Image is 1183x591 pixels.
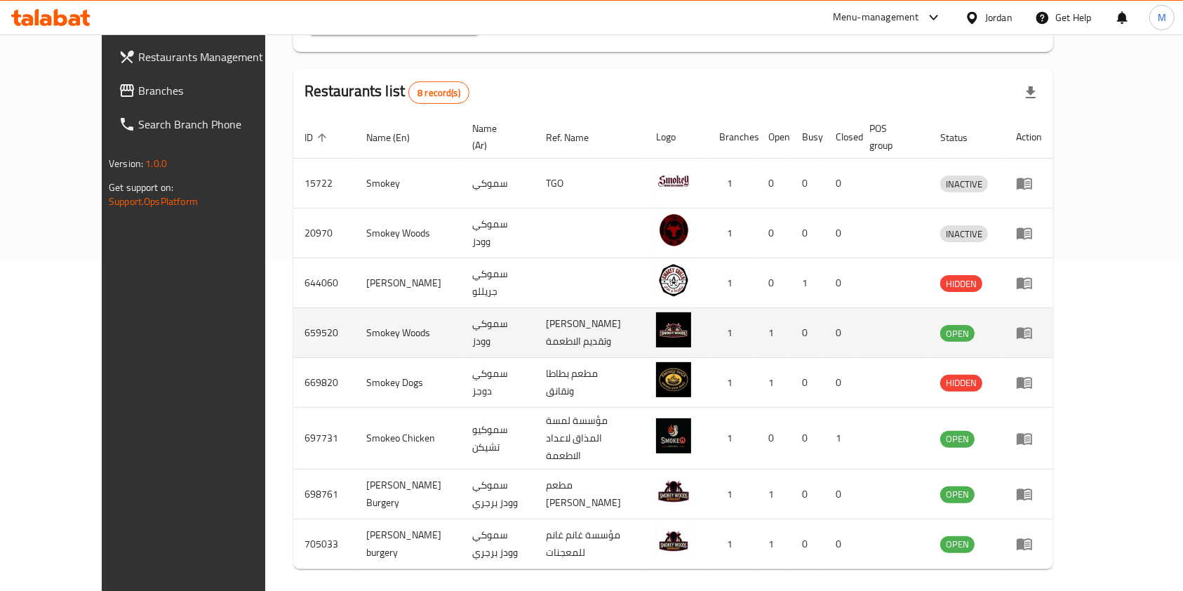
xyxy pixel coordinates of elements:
td: مؤسسة غانم غانم للمعجنات [535,519,644,569]
img: Smokey [656,163,691,198]
td: 659520 [293,308,355,358]
td: 644060 [293,258,355,308]
td: 0 [757,159,791,208]
td: سموكي وودز برجري [461,470,535,519]
td: 0 [824,159,858,208]
table: enhanced table [293,116,1053,569]
div: Total records count [408,81,469,104]
td: 0 [791,308,824,358]
span: ID [305,129,331,146]
td: 0 [824,358,858,408]
img: Smokey Woods [656,213,691,248]
a: Restaurants Management [107,40,300,74]
td: سموكيو تشيكن [461,408,535,470]
div: OPEN [940,431,975,448]
td: سموكي وودز [461,208,535,258]
img: Smokey Grillo [656,263,691,298]
div: Menu [1016,486,1042,503]
span: M [1158,10,1166,25]
span: Version: [109,154,143,173]
td: [PERSON_NAME] [355,258,461,308]
td: 1 [791,258,824,308]
td: 1 [708,358,757,408]
span: OPEN [940,486,975,503]
a: Branches [107,74,300,107]
div: Menu [1016,324,1042,341]
td: 0 [791,159,824,208]
span: Get support on: [109,178,173,197]
img: Smokey Woods Burgery [656,474,691,509]
td: 0 [757,258,791,308]
span: Ref. Name [546,129,607,146]
span: OPEN [940,326,975,342]
span: OPEN [940,536,975,552]
td: 0 [757,408,791,470]
td: 0 [791,519,824,569]
td: Smokey Dogs [355,358,461,408]
td: Smokeo Chicken [355,408,461,470]
td: سموكي دوجز [461,358,535,408]
h2: Restaurants list [305,81,469,104]
td: 1 [824,408,858,470]
span: Status [940,129,986,146]
td: 1 [708,470,757,519]
td: 0 [791,408,824,470]
td: 1 [708,408,757,470]
td: 1 [708,308,757,358]
td: [PERSON_NAME] وتقديم الاطعمة [535,308,644,358]
img: Smokey woods burgery [656,524,691,559]
td: 705033 [293,519,355,569]
span: HIDDEN [940,276,982,292]
td: 0 [824,519,858,569]
div: Menu [1016,536,1042,552]
td: Smokey Woods [355,208,461,258]
th: Action [1005,116,1053,159]
td: 0 [791,208,824,258]
div: INACTIVE [940,225,988,242]
td: 669820 [293,358,355,408]
td: [PERSON_NAME] burgery [355,519,461,569]
img: Smokey Dogs [656,362,691,397]
div: Menu [1016,274,1042,291]
div: OPEN [940,486,975,503]
div: Jordan [985,10,1012,25]
span: Search Branch Phone [138,116,288,133]
div: Menu [1016,374,1042,391]
div: OPEN [940,325,975,342]
div: HIDDEN [940,375,982,392]
a: Support.OpsPlatform [109,192,198,211]
a: Search Branch Phone [107,107,300,141]
td: مؤسسة لمسة المذاق لاعداد الاطعمة [535,408,644,470]
td: 698761 [293,470,355,519]
span: POS group [869,120,912,154]
span: INACTIVE [940,226,988,242]
td: 0 [791,358,824,408]
span: Name (En) [366,129,428,146]
td: مطعم بطاطا ونقانق [535,358,644,408]
td: سموكي [461,159,535,208]
div: Menu-management [833,9,919,26]
img: Smokeo Chicken [656,418,691,453]
td: 1 [757,519,791,569]
td: 15722 [293,159,355,208]
td: 1 [757,358,791,408]
th: Busy [791,116,824,159]
span: OPEN [940,431,975,447]
td: Smokey Woods [355,308,461,358]
td: Smokey [355,159,461,208]
div: HIDDEN [940,275,982,292]
td: سموكي وودز برجري [461,519,535,569]
span: Name (Ar) [472,120,519,154]
td: 0 [791,470,824,519]
td: 0 [824,308,858,358]
span: INACTIVE [940,176,988,192]
div: Menu [1016,430,1042,447]
div: Menu [1016,225,1042,241]
div: INACTIVE [940,175,988,192]
td: سموكي جريللو [461,258,535,308]
td: سموكي وودز [461,308,535,358]
img: Smokey Woods [656,312,691,347]
div: OPEN [940,536,975,553]
span: HIDDEN [940,375,982,391]
div: Export file [1014,76,1048,109]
